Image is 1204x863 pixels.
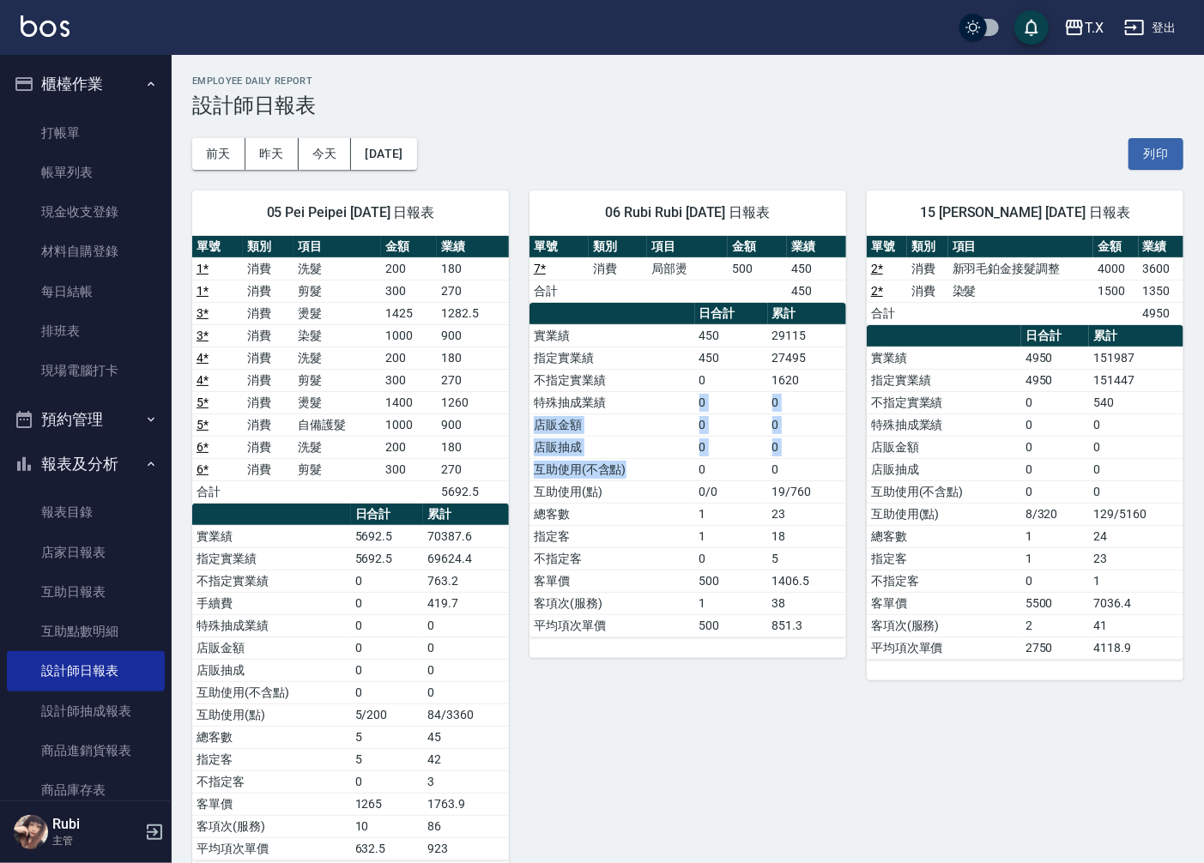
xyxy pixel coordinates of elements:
[423,570,509,592] td: 763.2
[867,503,1021,525] td: 互助使用(點)
[867,436,1021,458] td: 店販金額
[529,570,695,592] td: 客單價
[7,62,165,106] button: 櫃檯作業
[695,347,768,369] td: 450
[423,525,509,547] td: 70387.6
[1139,280,1183,302] td: 1350
[423,681,509,703] td: 0
[1089,637,1183,659] td: 4118.9
[192,793,351,815] td: 客單價
[1021,458,1089,480] td: 0
[695,391,768,413] td: 0
[1021,391,1089,413] td: 0
[695,592,768,614] td: 1
[213,204,488,221] span: 05 Pei Peipei [DATE] 日報表
[1021,547,1089,570] td: 1
[768,324,846,347] td: 29115
[695,503,768,525] td: 1
[1021,436,1089,458] td: 0
[437,480,509,503] td: 5692.5
[437,302,509,324] td: 1282.5
[867,325,1183,660] table: a dense table
[550,204,826,221] span: 06 Rubi Rubi [DATE] 日報表
[351,703,423,726] td: 5/200
[243,413,293,436] td: 消費
[7,442,165,486] button: 報表及分析
[787,257,846,280] td: 450
[243,236,293,258] th: 類別
[1085,17,1104,39] div: T.X
[589,257,648,280] td: 消費
[192,726,351,748] td: 總客數
[768,503,846,525] td: 23
[1089,413,1183,436] td: 0
[1014,10,1049,45] button: save
[7,533,165,572] a: 店家日報表
[7,770,165,810] a: 商品庫存表
[245,138,299,170] button: 昨天
[768,570,846,592] td: 1406.5
[243,391,293,413] td: 消費
[1089,369,1183,391] td: 151447
[768,303,846,325] th: 累計
[423,770,509,793] td: 3
[423,614,509,637] td: 0
[381,236,437,258] th: 金額
[381,324,437,347] td: 1000
[1089,436,1183,458] td: 0
[381,413,437,436] td: 1000
[381,280,437,302] td: 300
[867,525,1021,547] td: 總客數
[529,436,695,458] td: 店販抽成
[293,369,381,391] td: 剪髮
[948,236,1094,258] th: 項目
[867,413,1021,436] td: 特殊抽成業績
[293,280,381,302] td: 剪髮
[7,731,165,770] a: 商品進銷貨報表
[7,612,165,651] a: 互助點數明細
[529,592,695,614] td: 客項次(服務)
[1089,458,1183,480] td: 0
[768,436,846,458] td: 0
[1089,592,1183,614] td: 7036.4
[529,303,846,637] table: a dense table
[867,302,907,324] td: 合計
[351,815,423,837] td: 10
[192,815,351,837] td: 客項次(服務)
[867,480,1021,503] td: 互助使用(不含點)
[768,547,846,570] td: 5
[768,347,846,369] td: 27495
[293,436,381,458] td: 洗髮
[695,303,768,325] th: 日合計
[192,138,245,170] button: 前天
[351,592,423,614] td: 0
[7,397,165,442] button: 預約管理
[293,324,381,347] td: 染髮
[1089,547,1183,570] td: 23
[7,272,165,311] a: 每日結帳
[695,547,768,570] td: 0
[948,280,1094,302] td: 染髮
[437,347,509,369] td: 180
[1093,280,1138,302] td: 1500
[529,413,695,436] td: 店販金額
[381,436,437,458] td: 200
[695,413,768,436] td: 0
[243,369,293,391] td: 消費
[351,547,423,570] td: 5692.5
[768,369,846,391] td: 1620
[529,347,695,369] td: 指定實業績
[293,347,381,369] td: 洗髮
[768,592,846,614] td: 38
[192,748,351,770] td: 指定客
[351,770,423,793] td: 0
[192,592,351,614] td: 手續費
[423,592,509,614] td: 419.7
[423,547,509,570] td: 69624.4
[7,691,165,731] a: 設計師抽成報表
[351,525,423,547] td: 5692.5
[437,324,509,347] td: 900
[867,592,1021,614] td: 客單價
[1093,257,1138,280] td: 4000
[423,837,509,860] td: 923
